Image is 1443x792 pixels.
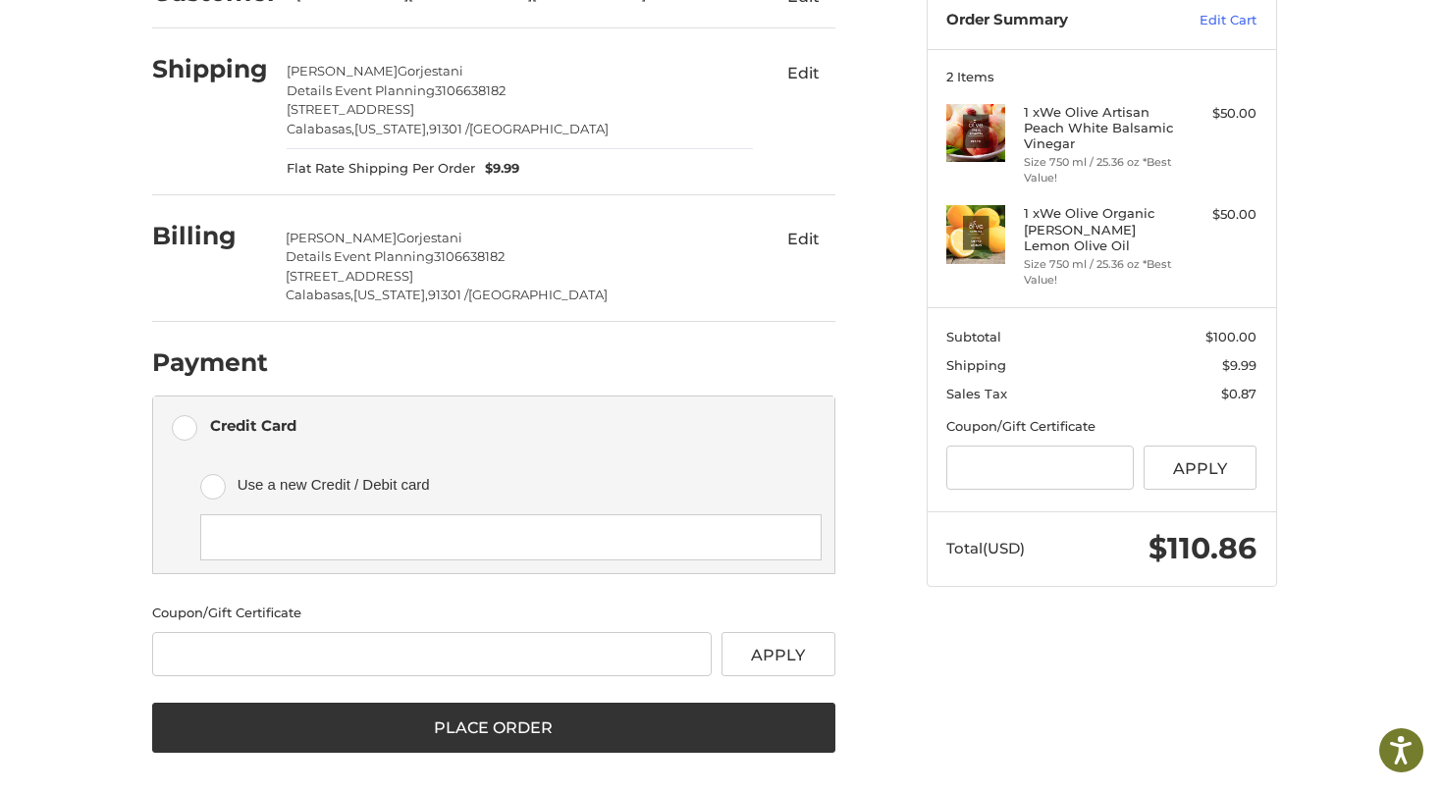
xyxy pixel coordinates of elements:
[1024,256,1174,289] li: Size 750 ml / 25.36 oz *Best Value!
[354,121,429,136] span: [US_STATE],
[397,230,462,245] span: Gorjestani
[721,632,835,676] button: Apply
[152,347,268,378] h2: Payment
[1149,530,1256,566] span: $110.86
[946,357,1006,373] span: Shipping
[1205,329,1256,344] span: $100.00
[946,69,1256,84] h3: 2 Items
[1024,104,1174,152] h4: 1 x We Olive Artisan Peach White Balsamic Vinegar
[286,248,434,264] span: Details Event Planning
[946,386,1007,401] span: Sales Tax
[398,63,463,79] span: Gorjestani
[1024,154,1174,186] li: Size 750 ml / 25.36 oz *Best Value!
[1221,386,1256,401] span: $0.87
[152,221,267,251] h2: Billing
[435,82,506,98] span: 3106638182
[773,224,835,255] button: Edit
[286,230,397,245] span: [PERSON_NAME]
[1144,446,1257,490] button: Apply
[475,159,519,179] span: $9.99
[238,468,793,501] span: Use a new Credit / Debit card
[287,63,398,79] span: [PERSON_NAME]
[286,268,413,284] span: [STREET_ADDRESS]
[287,82,435,98] span: Details Event Planning
[1179,104,1256,124] div: $50.00
[946,11,1157,30] h3: Order Summary
[946,446,1134,490] input: Gift Certificate or Coupon Code
[946,539,1025,557] span: Total (USD)
[773,57,835,88] button: Edit
[1179,205,1256,225] div: $50.00
[287,101,414,117] span: [STREET_ADDRESS]
[946,329,1001,344] span: Subtotal
[152,703,835,754] button: Place Order
[27,29,222,45] p: We're away right now. Please check back later!
[286,287,353,302] span: Calabasas,
[434,248,505,264] span: 3106638182
[1281,739,1443,792] iframe: Google Customer Reviews
[946,417,1256,437] div: Coupon/Gift Certificate
[214,528,807,547] iframe: Secure card payment input frame
[429,121,469,136] span: 91301 /
[469,121,609,136] span: [GEOGRAPHIC_DATA]
[287,121,354,136] span: Calabasas,
[468,287,608,302] span: [GEOGRAPHIC_DATA]
[1222,357,1256,373] span: $9.99
[1024,205,1174,253] h4: 1 x We Olive Organic [PERSON_NAME] Lemon Olive Oil
[210,409,296,442] div: Credit Card
[152,604,835,623] div: Coupon/Gift Certificate
[226,26,249,49] button: Open LiveChat chat widget
[152,632,713,676] input: Gift Certificate or Coupon Code
[1157,11,1256,30] a: Edit Cart
[287,159,475,179] span: Flat Rate Shipping Per Order
[152,54,268,84] h2: Shipping
[428,287,468,302] span: 91301 /
[353,287,428,302] span: [US_STATE],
